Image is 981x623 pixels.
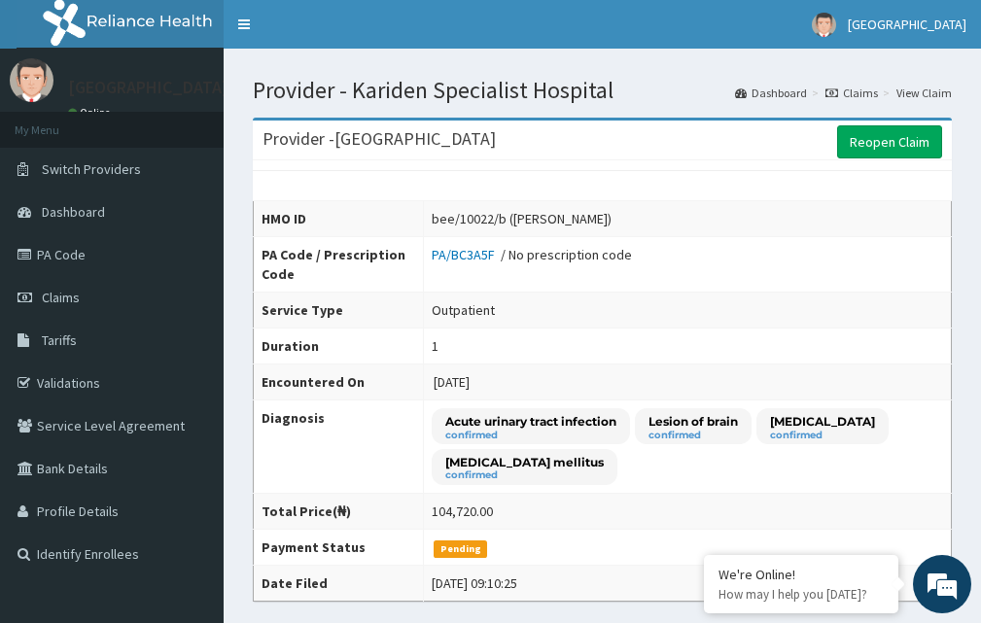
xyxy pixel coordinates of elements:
[254,201,424,237] th: HMO ID
[254,566,424,602] th: Date Filed
[253,78,952,103] h1: Provider - Kariden Specialist Hospital
[254,293,424,329] th: Service Type
[68,106,115,120] a: Online
[42,331,77,349] span: Tariffs
[42,203,105,221] span: Dashboard
[837,125,942,158] a: Reopen Claim
[42,160,141,178] span: Switch Providers
[10,58,53,102] img: User Image
[812,13,836,37] img: User Image
[254,400,424,494] th: Diagnosis
[432,573,517,593] div: [DATE] 09:10:25
[735,85,807,101] a: Dashboard
[254,494,424,530] th: Total Price(₦)
[648,413,738,430] p: Lesion of brain
[825,85,878,101] a: Claims
[432,502,493,521] div: 104,720.00
[770,413,875,430] p: [MEDICAL_DATA]
[254,329,424,364] th: Duration
[445,454,604,470] p: [MEDICAL_DATA] mellitus
[445,431,616,440] small: confirmed
[42,289,80,306] span: Claims
[254,530,424,566] th: Payment Status
[896,85,952,101] a: View Claim
[432,336,438,356] div: 1
[648,431,738,440] small: confirmed
[68,79,228,96] p: [GEOGRAPHIC_DATA]
[254,364,424,400] th: Encountered On
[432,300,495,320] div: Outpatient
[263,130,496,148] h3: Provider - [GEOGRAPHIC_DATA]
[445,470,604,480] small: confirmed
[254,237,424,293] th: PA Code / Prescription Code
[432,245,632,264] div: / No prescription code
[718,586,884,603] p: How may I help you today?
[432,246,501,263] a: PA/BC3A5F
[848,16,966,33] span: [GEOGRAPHIC_DATA]
[770,431,875,440] small: confirmed
[434,373,470,391] span: [DATE]
[434,540,487,558] span: Pending
[718,566,884,583] div: We're Online!
[432,209,612,228] div: bee/10022/b ([PERSON_NAME])
[445,413,616,430] p: Acute urinary tract infection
